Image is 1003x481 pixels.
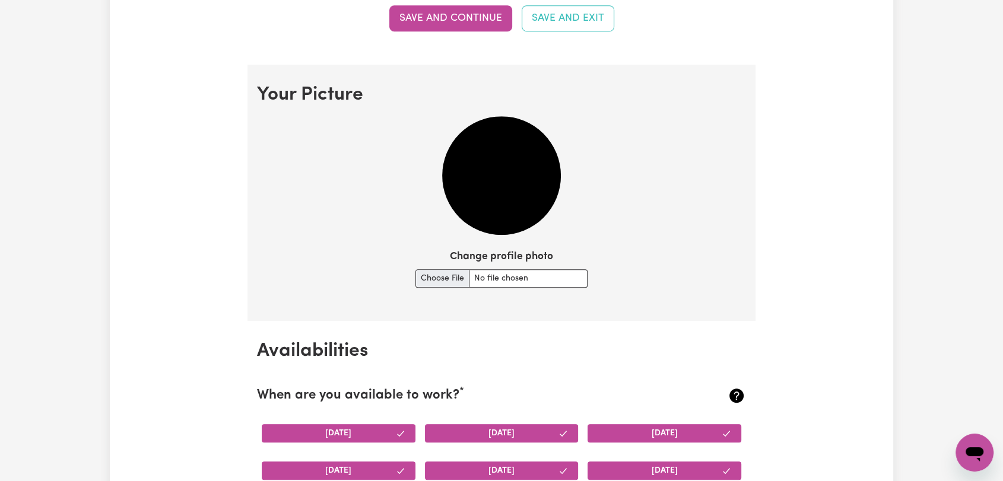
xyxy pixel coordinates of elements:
[588,424,741,442] button: [DATE]
[262,424,415,442] button: [DATE]
[522,5,614,31] button: Save and Exit
[956,434,994,472] iframe: Button to launch messaging window
[257,340,746,362] h2: Availabilities
[257,388,665,404] h2: When are you available to work?
[262,461,415,480] button: [DATE]
[425,461,579,480] button: [DATE]
[257,84,746,106] h2: Your Picture
[450,249,553,265] label: Change profile photo
[425,424,579,442] button: [DATE]
[588,461,741,480] button: [DATE]
[442,116,561,235] img: Your current profile image
[389,5,512,31] button: Save and continue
